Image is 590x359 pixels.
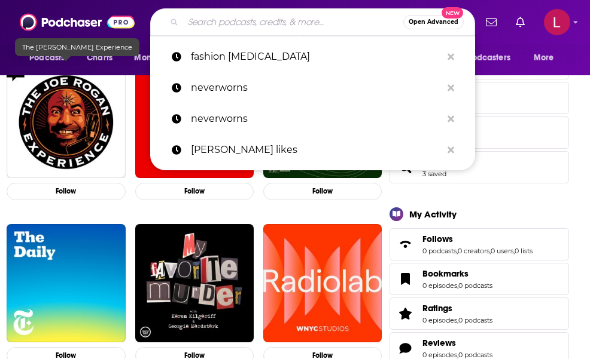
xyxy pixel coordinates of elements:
a: Reviews [394,340,418,357]
button: open menu [21,47,80,69]
span: , [457,247,458,255]
a: Ratings [422,303,492,314]
span: Podcasts [29,50,65,66]
a: 0 lists [515,247,533,255]
span: Bookmarks [390,263,569,295]
img: The Daily [7,224,125,342]
p: neverworns [191,72,442,103]
a: Ratings [394,305,418,322]
input: Search podcasts, credits, & more... [183,13,403,32]
div: Search podcasts, credits, & more... [150,8,475,36]
button: open menu [525,47,569,69]
a: 0 podcasts [458,316,492,324]
span: Open Advanced [409,19,458,25]
span: Charts [87,50,112,66]
a: 0 episodes [422,351,457,359]
div: The [PERSON_NAME] Experience [15,38,139,56]
img: This American Life [135,60,254,178]
a: 0 creators [458,247,489,255]
span: For Podcasters [453,50,510,66]
a: 0 episodes [422,316,457,324]
a: 0 users [491,247,513,255]
a: fashion [MEDICAL_DATA] [150,41,475,72]
button: Follow [263,183,382,200]
span: , [457,281,458,290]
span: Ratings [390,297,569,330]
span: Ratings [422,303,452,314]
span: Searches [390,151,569,183]
span: , [457,316,458,324]
a: 0 podcasts [458,351,492,359]
a: neverworns [150,103,475,134]
span: Reviews [422,337,456,348]
span: Logged in as laura.carr [544,9,570,35]
a: Reviews [422,337,492,348]
span: Brands [390,116,569,149]
a: Show notifications dropdown [481,12,501,32]
div: My Activity [409,208,457,220]
button: open menu [126,47,192,69]
a: Bookmarks [422,268,492,279]
img: Radiolab [263,224,382,342]
a: Follows [422,234,533,244]
img: Podchaser - Follow, Share and Rate Podcasts [20,11,135,33]
a: 0 podcasts [422,247,457,255]
img: The Joe Rogan Experience [7,60,125,178]
p: isaac likes [191,134,442,165]
a: 0 episodes [422,281,457,290]
span: Bookmarks [422,268,469,279]
a: 0 podcasts [458,281,492,290]
button: Show profile menu [544,9,570,35]
span: New [442,7,463,19]
span: More [534,50,554,66]
a: Bookmarks [394,271,418,287]
a: Exports [390,82,569,114]
span: Follows [422,234,453,244]
span: , [489,247,491,255]
button: open menu [445,47,528,69]
span: , [513,247,515,255]
span: Monitoring [134,50,177,66]
a: [PERSON_NAME] likes [150,134,475,165]
button: Open AdvancedNew [403,15,464,29]
a: Follows [394,236,418,253]
p: fashion neurosis [191,41,442,72]
a: Show notifications dropdown [511,12,530,32]
button: Follow [7,183,125,200]
span: , [457,351,458,359]
a: neverworns [150,72,475,103]
img: User Profile [544,9,570,35]
button: Follow [135,183,254,200]
img: My Favorite Murder with Karen Kilgariff and Georgia Hardstark [135,224,254,342]
a: Charts [79,47,120,69]
p: neverworns [191,103,442,134]
a: 3 saved [422,170,446,178]
span: Follows [390,228,569,260]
